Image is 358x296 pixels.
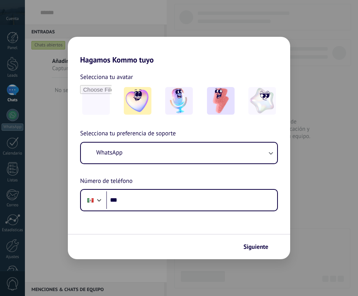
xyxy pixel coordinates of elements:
span: Número de teléfono [80,176,133,186]
img: -1.jpeg [124,87,151,115]
img: -3.jpeg [207,87,235,115]
span: Selecciona tu avatar [80,72,133,82]
span: WhatsApp [96,149,123,156]
span: Selecciona tu preferencia de soporte [80,129,176,139]
span: Siguiente [243,244,268,250]
h2: Hagamos Kommo tuyo [68,37,290,64]
img: -2.jpeg [165,87,193,115]
button: Siguiente [240,240,279,253]
button: WhatsApp [81,143,277,163]
img: -4.jpeg [248,87,276,115]
div: Mexico: + 52 [83,192,98,208]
